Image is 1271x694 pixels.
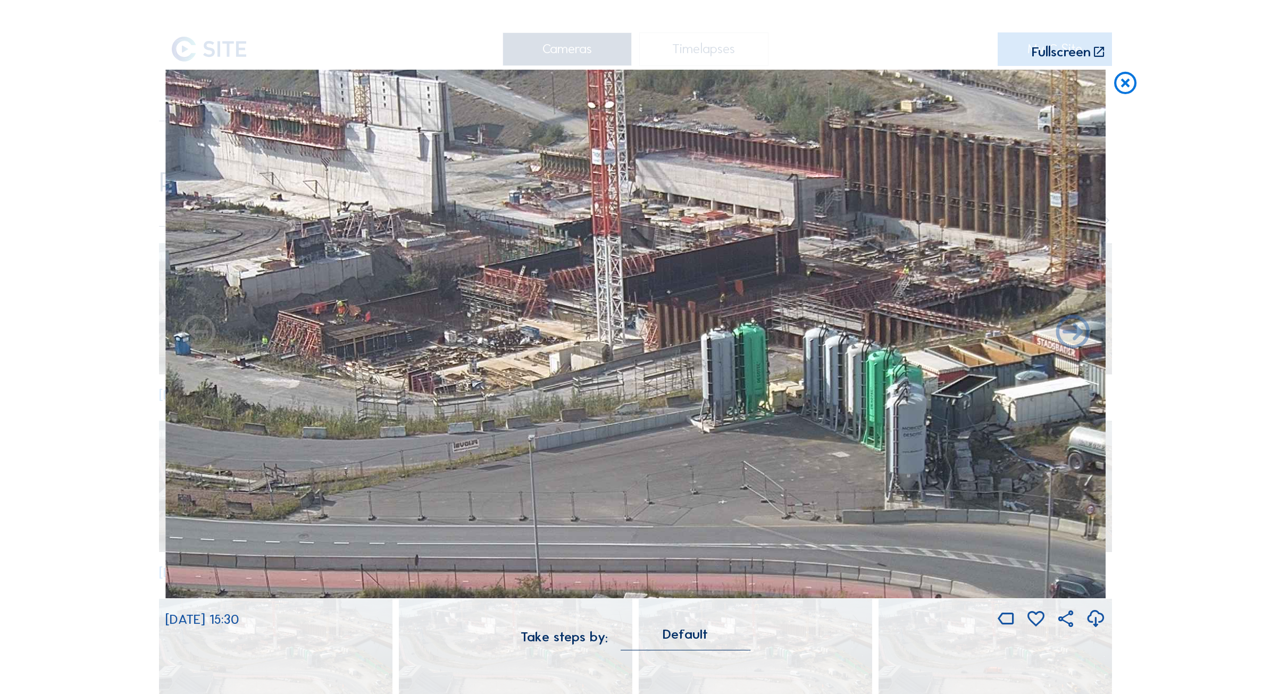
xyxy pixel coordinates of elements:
[663,630,708,639] div: Default
[521,630,608,643] div: Take steps by:
[621,630,750,650] div: Default
[165,611,239,628] span: [DATE] 15:30
[1052,313,1093,354] i: Back
[178,313,219,354] i: Forward
[165,70,1106,599] img: Image
[1032,45,1091,59] div: Fullscreen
